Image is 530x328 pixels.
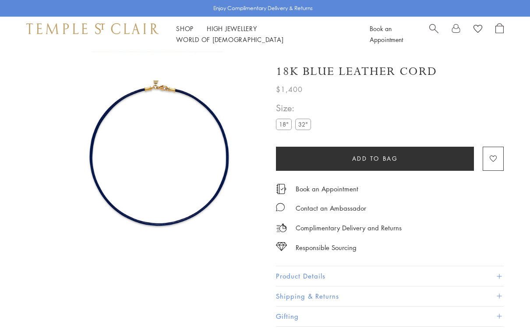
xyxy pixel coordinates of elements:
img: MessageIcon-01_2.svg [276,203,285,212]
img: Temple St. Clair [26,23,159,34]
a: Search [429,23,438,45]
button: Shipping & Returns [276,286,504,306]
div: Contact an Ambassador [296,203,366,214]
div: Responsible Sourcing [296,242,357,253]
span: Add to bag [352,154,398,163]
label: 32" [295,119,311,130]
img: N00001-BLUE18 [57,52,263,257]
button: Gifting [276,307,504,326]
a: Open Shopping Bag [495,23,504,45]
p: Enjoy Complimentary Delivery & Returns [213,4,313,13]
a: View Wishlist [473,23,482,36]
img: icon_appointment.svg [276,184,286,194]
a: Book an Appointment [370,24,403,44]
a: ShopShop [176,24,194,33]
button: Add to bag [276,147,474,171]
img: icon_delivery.svg [276,222,287,233]
a: World of [DEMOGRAPHIC_DATA]World of [DEMOGRAPHIC_DATA] [176,35,283,44]
span: Size: [276,101,314,115]
button: Product Details [276,266,504,286]
p: Complimentary Delivery and Returns [296,222,402,233]
img: icon_sourcing.svg [276,242,287,251]
nav: Main navigation [176,23,350,45]
a: High JewelleryHigh Jewellery [207,24,257,33]
h1: 18K Blue Leather Cord [276,64,437,79]
a: Book an Appointment [296,184,358,194]
span: $1,400 [276,84,303,95]
iframe: Gorgias live chat messenger [486,287,521,319]
label: 18" [276,119,292,130]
